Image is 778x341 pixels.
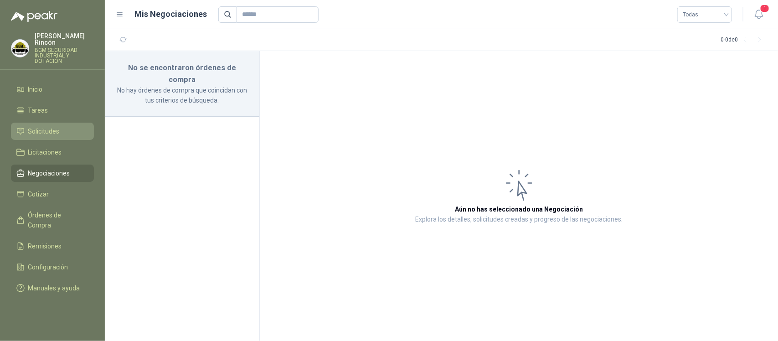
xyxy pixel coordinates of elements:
p: No hay órdenes de compra que coincidan con tus criterios de búsqueda. [116,85,248,105]
a: Cotizar [11,186,94,203]
span: Inicio [28,84,43,94]
a: Negociaciones [11,165,94,182]
img: Logo peakr [11,11,57,22]
p: [PERSON_NAME] Rincón [35,33,94,46]
h3: Aún no has seleccionado una Negociación [455,204,583,214]
p: BGM SEGURIDAD INDUSTRIAL Y DOTACIÓN [35,47,94,64]
span: Tareas [28,105,48,115]
span: Órdenes de Compra [28,210,85,230]
p: Explora los detalles, solicitudes creadas y progreso de las negociaciones. [415,214,623,225]
span: Configuración [28,262,68,272]
span: 1 [760,4,770,13]
span: Remisiones [28,241,62,251]
div: 0 - 0 de 0 [721,33,767,47]
span: Manuales y ayuda [28,283,80,293]
a: Manuales y ayuda [11,279,94,297]
a: Remisiones [11,238,94,255]
button: 1 [751,6,767,23]
h1: Mis Negociaciones [135,8,207,21]
a: Órdenes de Compra [11,207,94,234]
img: Company Logo [11,40,29,57]
a: Tareas [11,102,94,119]
a: Configuración [11,258,94,276]
span: Licitaciones [28,147,62,157]
h3: No se encontraron órdenes de compra [116,62,248,85]
a: Solicitudes [11,123,94,140]
span: Todas [683,8,726,21]
span: Cotizar [28,189,49,199]
a: Licitaciones [11,144,94,161]
span: Solicitudes [28,126,60,136]
a: Inicio [11,81,94,98]
span: Negociaciones [28,168,70,178]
